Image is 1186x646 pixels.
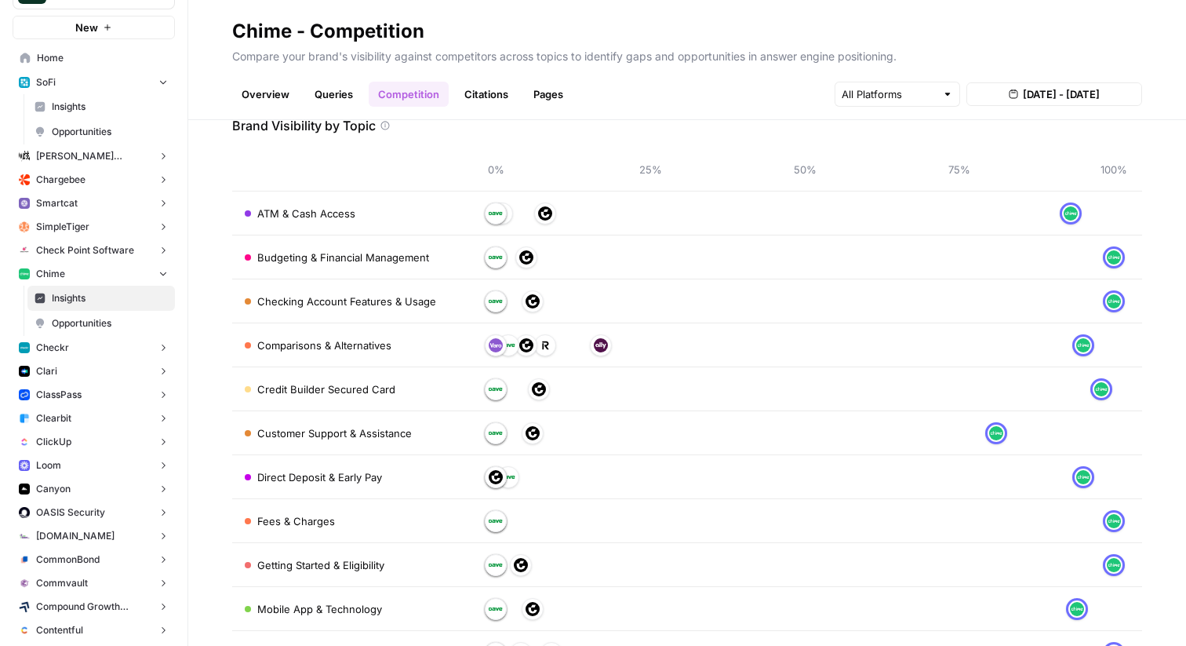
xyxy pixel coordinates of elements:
[19,221,30,232] img: hlg0wqi1id4i6sbxkcpd2tyblcaw
[519,338,533,352] img: ggykp1v33818op4s0epk3dctj1tt
[36,435,71,449] span: ClickUp
[13,359,175,383] button: Clari
[19,151,30,162] img: m87i3pytwzu9d7629hz0batfjj1p
[232,82,299,107] a: Overview
[19,198,30,209] img: rkye1xl29jr3pw1t320t03wecljb
[455,82,518,107] a: Citations
[1107,294,1121,308] img: mhv33baw7plipcpp00rsngv1nu95
[19,484,30,495] img: 0idox3onazaeuxox2jono9vm549w
[13,239,175,262] button: Check Point Software
[13,430,175,454] button: ClickUp
[526,294,540,308] img: ggykp1v33818op4s0epk3dctj1tt
[19,436,30,447] img: nyvnio03nchgsu99hj5luicuvesv
[257,513,335,529] span: Fees & Charges
[52,125,168,139] span: Opportunities
[489,206,503,221] img: wixjkdl4qar0nmbhpawpa5anleis
[36,364,57,378] span: Clari
[1107,250,1121,265] img: mhv33baw7plipcpp00rsngv1nu95
[36,243,134,257] span: Check Point Software
[36,458,61,473] span: Loom
[13,16,175,39] button: New
[13,548,175,571] button: CommonBond
[1098,162,1130,177] span: 100%
[944,162,975,177] span: 75%
[36,529,115,543] span: [DOMAIN_NAME]
[489,602,503,616] img: wixjkdl4qar0nmbhpawpa5anleis
[232,44,1142,64] p: Compare your brand's visibility against competitors across topics to identify gaps and opportunit...
[232,19,424,44] div: Chime - Competition
[489,558,503,572] img: wixjkdl4qar0nmbhpawpa5anleis
[13,192,175,215] button: Smartcat
[257,294,436,309] span: Checking Account Features & Usage
[635,162,666,177] span: 25%
[19,174,30,185] img: jkhkcar56nid5uw4tq7euxnuco2o
[13,46,175,71] a: Home
[36,388,82,402] span: ClassPass
[36,220,89,234] span: SimpleTiger
[19,413,30,424] img: fr92439b8i8d8kixz6owgxh362ib
[514,558,528,572] img: ggykp1v33818op4s0epk3dctj1tt
[36,482,71,496] span: Canyon
[36,505,105,520] span: OASIS Security
[232,116,376,135] p: Brand Visibility by Topic
[52,291,168,305] span: Insights
[501,338,515,352] img: wixjkdl4qar0nmbhpawpa5anleis
[13,501,175,524] button: OASIS Security
[257,469,382,485] span: Direct Deposit & Early Pay
[489,294,503,308] img: wixjkdl4qar0nmbhpawpa5anleis
[305,82,362,107] a: Queries
[989,426,1003,440] img: mhv33baw7plipcpp00rsngv1nu95
[594,338,608,352] img: 6kpiqdjyeze6p7sw4gv76b3s6kbq
[13,215,175,239] button: SimpleTiger
[257,601,382,617] span: Mobile App & Technology
[19,507,30,518] img: red1k5sizbc2zfjdzds8kz0ky0wq
[526,602,540,616] img: ggykp1v33818op4s0epk3dctj1tt
[524,82,573,107] a: Pages
[257,425,412,441] span: Customer Support & Assistance
[19,245,30,256] img: gddfodh0ack4ddcgj10xzwv4nyos
[13,71,175,94] button: SoFi
[75,20,98,35] span: New
[1064,206,1078,221] img: mhv33baw7plipcpp00rsngv1nu95
[532,382,546,396] img: ggykp1v33818op4s0epk3dctj1tt
[501,470,515,484] img: wixjkdl4qar0nmbhpawpa5anleis
[489,514,503,528] img: wixjkdl4qar0nmbhpawpa5anleis
[13,477,175,501] button: Canyon
[37,51,168,65] span: Home
[13,454,175,477] button: Loom
[19,460,30,471] img: wev6amecshr6l48lvue5fy0bkco1
[519,250,533,265] img: ggykp1v33818op4s0epk3dctj1tt
[257,338,391,353] span: Comparisons & Alternatives
[27,286,175,311] a: Insights
[489,426,503,440] img: wixjkdl4qar0nmbhpawpa5anleis
[27,94,175,119] a: Insights
[36,149,151,163] span: [PERSON_NAME] [PERSON_NAME] at Work
[489,250,503,265] img: wixjkdl4qar0nmbhpawpa5anleis
[19,531,30,542] img: k09s5utkby11dt6rxf2w9zgb46r0
[538,206,552,221] img: ggykp1v33818op4s0epk3dctj1tt
[1076,338,1090,352] img: mhv33baw7plipcpp00rsngv1nu95
[257,557,384,573] span: Getting Started & Eligibility
[257,381,395,397] span: Credit Builder Secured Card
[257,206,355,221] span: ATM & Cash Access
[842,86,936,102] input: All Platforms
[538,338,552,352] img: glgen0409utb4ma3iz03p7mwkn76
[480,162,511,177] span: 0%
[27,119,175,144] a: Opportunities
[19,625,30,636] img: 2ud796hvc3gw7qwjscn75txc5abr
[1070,602,1084,616] img: mhv33baw7plipcpp00rsngv1nu95
[789,162,820,177] span: 50%
[36,576,88,590] span: Commvault
[13,144,175,168] button: [PERSON_NAME] [PERSON_NAME] at Work
[489,382,503,396] img: wixjkdl4qar0nmbhpawpa5anleis
[489,338,503,352] img: e5fk9tiju2g891kiden7v1vts7yb
[1076,470,1090,484] img: mhv33baw7plipcpp00rsngv1nu95
[52,316,168,330] span: Opportunities
[13,262,175,286] button: Chime
[27,311,175,336] a: Opportunities
[966,82,1142,106] button: [DATE] - [DATE]
[13,168,175,192] button: Chargebee
[1107,558,1121,572] img: mhv33baw7plipcpp00rsngv1nu95
[13,619,175,642] button: Contentful
[369,82,449,107] a: Competition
